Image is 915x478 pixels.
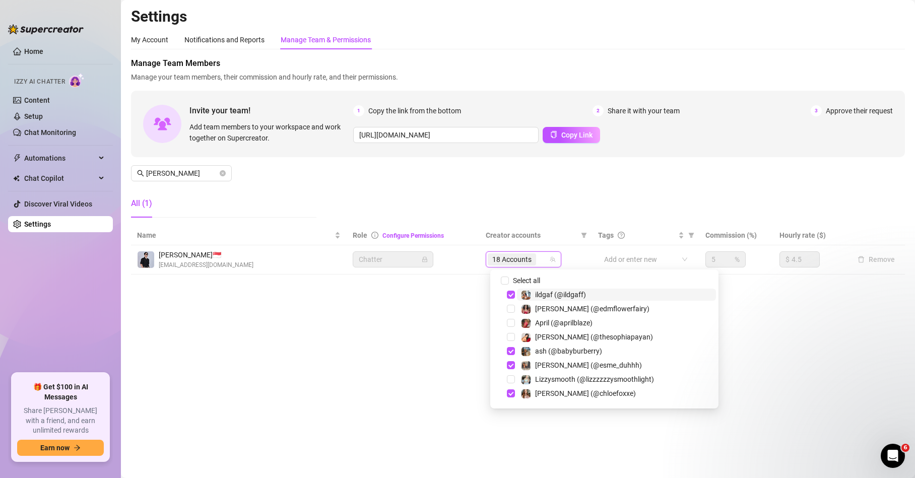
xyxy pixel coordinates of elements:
[507,305,515,313] span: Select tree node
[24,96,50,104] a: Content
[521,375,531,384] img: Lizzysmooth (@lizzzzzzysmoothlight)
[40,444,70,452] span: Earn now
[131,7,905,26] h2: Settings
[507,347,515,355] span: Select tree node
[507,389,515,397] span: Select tree node
[492,254,532,265] span: 18 Accounts
[8,24,84,34] img: logo-BBDzfeDw.svg
[535,347,602,355] span: ash (@babyburberry)
[535,291,586,299] span: ildgaf (@ildgaff)
[137,170,144,177] span: search
[131,72,905,83] span: Manage your team members, their commission and hourly rate, and their permissions.
[507,291,515,299] span: Select tree node
[24,47,43,55] a: Home
[608,105,680,116] span: Share it with your team
[521,319,531,328] img: April (@aprilblaze)
[159,260,253,270] span: [EMAIL_ADDRESS][DOMAIN_NAME]
[17,440,104,456] button: Earn nowarrow-right
[881,444,905,468] iframe: Intercom live chat
[486,230,577,241] span: Creator accounts
[353,105,364,116] span: 1
[422,256,428,262] span: lock
[24,112,43,120] a: Setup
[146,168,218,179] input: Search members
[281,34,371,45] div: Manage Team & Permissions
[507,319,515,327] span: Select tree node
[131,57,905,70] span: Manage Team Members
[535,389,636,397] span: [PERSON_NAME] (@chloefoxxe)
[581,232,587,238] span: filter
[521,361,531,370] img: Esmeralda (@esme_duhhh)
[535,319,593,327] span: April (@aprilblaze)
[371,232,378,239] span: info-circle
[773,226,847,245] th: Hourly rate ($)
[535,305,649,313] span: [PERSON_NAME] (@edmflowerfairy)
[359,252,427,267] span: Chatter
[543,127,600,143] button: Copy Link
[521,291,531,300] img: ildgaf (@ildgaff)
[368,105,461,116] span: Copy the link from the bottom
[699,226,773,245] th: Commission (%)
[24,170,96,186] span: Chat Copilot
[189,121,349,144] span: Add team members to your workspace and work together on Supercreator.
[184,34,265,45] div: Notifications and Reports
[550,131,557,138] span: copy
[579,228,589,243] span: filter
[507,333,515,341] span: Select tree node
[69,73,85,88] img: AI Chatter
[509,275,544,286] span: Select all
[189,104,353,117] span: Invite your team!
[854,253,899,265] button: Remove
[826,105,893,116] span: Approve their request
[507,375,515,383] span: Select tree node
[521,333,531,342] img: Sophia (@thesophiapayan)
[17,382,104,402] span: 🎁 Get $100 in AI Messages
[507,361,515,369] span: Select tree node
[561,131,593,139] span: Copy Link
[74,444,81,451] span: arrow-right
[382,232,444,239] a: Configure Permissions
[131,197,152,210] div: All (1)
[220,170,226,176] button: close-circle
[593,105,604,116] span: 2
[811,105,822,116] span: 3
[24,200,92,208] a: Discover Viral Videos
[131,226,347,245] th: Name
[137,230,333,241] span: Name
[521,305,531,314] img: Aaliyah (@edmflowerfairy)
[535,333,653,341] span: [PERSON_NAME] (@thesophiapayan)
[488,253,536,265] span: 18 Accounts
[24,128,76,136] a: Chat Monitoring
[24,220,51,228] a: Settings
[686,228,696,243] span: filter
[688,232,694,238] span: filter
[14,77,65,87] span: Izzy AI Chatter
[17,406,104,436] span: Share [PERSON_NAME] with a friend, and earn unlimited rewards
[521,347,531,356] img: ash (@babyburberry)
[598,230,614,241] span: Tags
[138,251,154,268] img: Ryan Francisco
[535,361,642,369] span: [PERSON_NAME] (@esme_duhhh)
[159,249,253,260] span: [PERSON_NAME] 🇸🇬
[535,375,654,383] span: Lizzysmooth (@lizzzzzzysmoothlight)
[521,389,531,398] img: Chloe (@chloefoxxe)
[13,175,20,182] img: Chat Copilot
[550,256,556,262] span: team
[13,154,21,162] span: thunderbolt
[353,231,367,239] span: Role
[24,150,96,166] span: Automations
[901,444,909,452] span: 6
[131,34,168,45] div: My Account
[618,232,625,239] span: question-circle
